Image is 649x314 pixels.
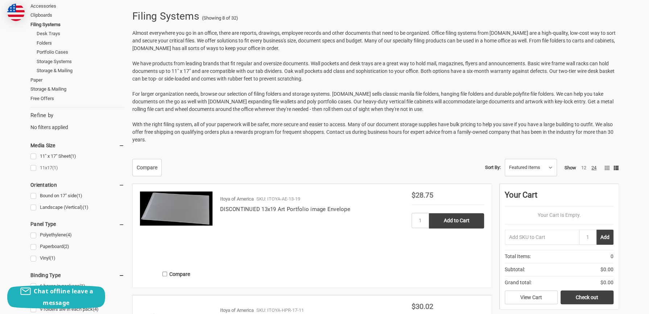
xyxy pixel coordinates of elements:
[30,94,124,103] a: Free Offers
[256,195,300,203] p: SKU: ITOYA-AE-13-19
[565,165,576,170] span: Show
[30,253,124,263] a: Vinyl
[30,1,124,11] a: Accessories
[52,165,58,170] span: (1)
[505,290,558,304] a: View Cart
[132,159,162,176] a: Compare
[30,84,124,94] a: Storage & Mailing
[37,38,124,48] a: Folders
[581,165,586,170] a: 12
[429,213,484,228] input: Add to Cart
[505,189,613,206] div: Your Cart
[37,66,124,75] a: Storage & Mailing
[30,191,124,201] a: Bound on 17" side
[30,281,124,291] a: 6 boxes in package
[7,285,105,309] button: Chat offline leave a message
[505,253,531,260] span: Total Items:
[600,266,613,273] span: $0.00
[485,162,501,173] label: Sort By:
[30,111,124,131] div: No filters applied
[412,302,433,311] span: $30.02
[561,290,613,304] a: Check out
[611,253,613,260] span: 0
[600,279,613,286] span: $0.00
[591,165,596,170] a: 24
[596,230,613,245] button: Add
[132,121,619,144] p: With the right filing system, all of your paperwork will be safer, more secure and easier to acce...
[220,307,254,314] p: Itoya of America
[140,191,212,264] a: 13x19 Art Profolio ImagEnvelope
[30,271,124,280] h5: Binding Type
[30,11,124,20] a: Clipboards
[505,279,532,286] span: Grand total:
[37,57,124,66] a: Storage Systems
[93,306,99,312] span: (4)
[505,211,613,219] p: Your Cart Is Empty.
[162,272,167,276] input: Compare
[30,163,124,173] a: 11x17
[256,307,304,314] p: SKU: ITOYA-HPR-17-11
[132,90,619,113] p: For larger organization needs, browse our selection of filing folders and storage systems. [DOMAI...
[30,181,124,189] h5: Orientation
[30,203,124,212] a: Landscape (Vertical)
[70,153,76,159] span: (1)
[132,29,619,52] p: Almost everywhere you go in an office, there are reports, drawings, employee records and other do...
[66,232,72,237] span: (4)
[83,204,88,210] span: (1)
[50,255,55,261] span: (1)
[30,242,124,252] a: Paperboard
[505,230,579,245] input: Add SKU to Cart
[30,141,124,150] h5: Media Size
[30,230,124,240] a: Polyethylene
[77,193,82,198] span: (1)
[140,268,212,280] label: Compare
[30,20,124,29] a: Filing Systems
[37,29,124,38] a: Desk Trays
[202,15,238,22] span: (Showing 8 of 32)
[37,47,124,57] a: Portfolio Cases
[412,191,433,199] span: $28.75
[79,283,85,289] span: (1)
[220,206,350,212] a: DISCONTINUED 13x19 Art Portfolio image Envelope
[7,4,25,21] img: duty and tax information for United States
[63,244,69,249] span: (2)
[132,60,619,83] p: We have products from leading brands that fit regular and oversize documents. Wall pockets and de...
[34,287,93,307] span: Chat offline leave a message
[220,195,254,203] p: Itoya of America
[30,220,124,228] h5: Panel Type
[140,191,212,226] img: 13x19 Art Profolio ImagEnvelope
[505,266,525,273] span: Subtotal:
[30,152,124,161] a: 11" x 17" Sheet
[30,75,124,85] a: Paper
[132,7,199,26] h1: Filing Systems
[30,111,124,120] h5: Refine by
